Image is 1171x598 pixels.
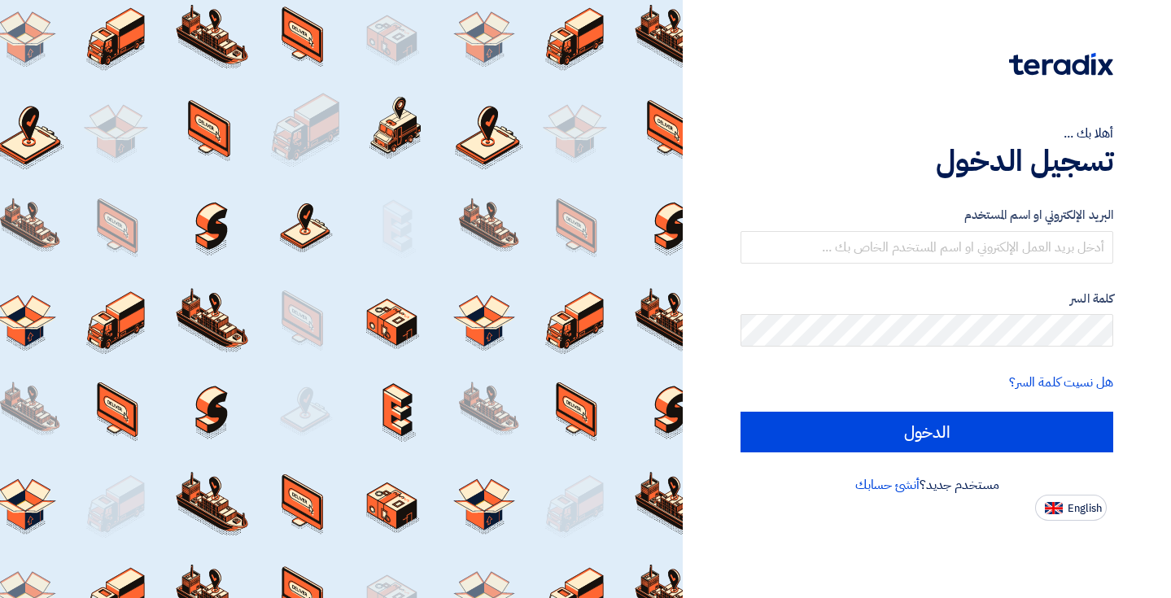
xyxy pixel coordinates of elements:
[741,412,1113,452] input: الدخول
[1009,373,1113,392] a: هل نسيت كلمة السر؟
[855,475,920,495] a: أنشئ حسابك
[741,231,1113,264] input: أدخل بريد العمل الإلكتروني او اسم المستخدم الخاص بك ...
[741,475,1113,495] div: مستخدم جديد؟
[741,290,1113,308] label: كلمة السر
[1035,495,1107,521] button: English
[1009,53,1113,76] img: Teradix logo
[741,206,1113,225] label: البريد الإلكتروني او اسم المستخدم
[741,124,1113,143] div: أهلا بك ...
[1068,503,1102,514] span: English
[741,143,1113,179] h1: تسجيل الدخول
[1045,502,1063,514] img: en-US.png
